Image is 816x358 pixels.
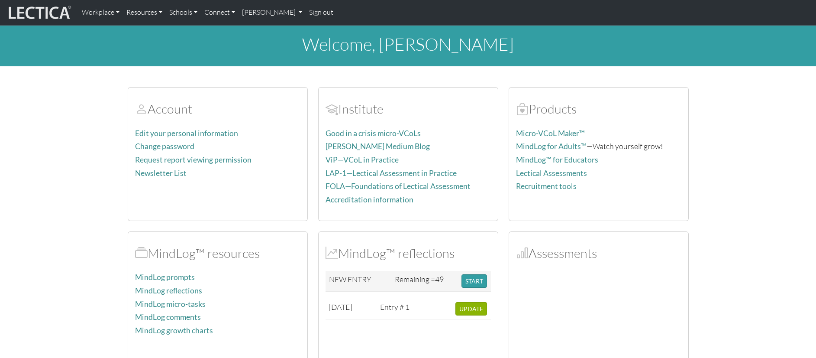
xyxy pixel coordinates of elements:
[516,245,529,261] span: Assessments
[135,142,194,151] a: Change password
[201,3,239,22] a: Connect
[326,271,392,292] td: NEW ENTRY
[135,129,238,138] a: Edit your personal information
[135,169,187,178] a: Newsletter List
[455,302,487,316] button: UPDATE
[135,155,252,164] a: Request report viewing permission
[516,142,587,151] a: MindLog for Adults™
[135,245,148,261] span: MindLog™ resources
[326,195,413,204] a: Accreditation information
[135,286,202,295] a: MindLog reflections
[326,129,421,138] a: Good in a crisis micro-VCoLs
[326,155,399,164] a: ViP—VCoL in Practice
[326,245,338,261] span: MindLog
[326,101,338,117] span: Account
[516,169,587,178] a: Lectical Assessments
[516,182,577,191] a: Recruitment tools
[516,140,681,153] p: —Watch yourself grow!
[306,3,337,22] a: Sign out
[326,182,471,191] a: FOLA—Foundations of Lectical Assessment
[166,3,201,22] a: Schools
[78,3,123,22] a: Workplace
[135,101,148,117] span: Account
[326,169,457,178] a: LAP-1—Lectical Assessment in Practice
[135,101,300,117] h2: Account
[326,142,430,151] a: [PERSON_NAME] Medium Blog
[135,326,213,335] a: MindLog growth charts
[135,273,195,282] a: MindLog prompts
[6,4,71,21] img: lecticalive
[326,101,491,117] h2: Institute
[516,101,681,117] h2: Products
[516,129,585,138] a: Micro-VCoL Maker™
[135,299,206,309] a: MindLog micro-tasks
[135,312,201,322] a: MindLog comments
[123,3,166,22] a: Resources
[461,274,487,288] button: START
[239,3,306,22] a: [PERSON_NAME]
[391,271,458,292] td: Remaining =
[459,305,483,312] span: UPDATE
[516,246,681,261] h2: Assessments
[329,302,352,312] span: [DATE]
[377,299,416,319] td: Entry # 1
[516,101,529,117] span: Products
[326,246,491,261] h2: MindLog™ reflections
[435,274,444,284] span: 49
[135,246,300,261] h2: MindLog™ resources
[516,155,598,164] a: MindLog™ for Educators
